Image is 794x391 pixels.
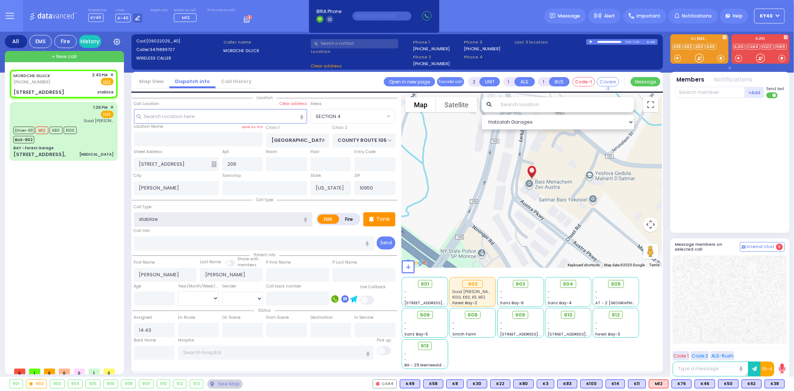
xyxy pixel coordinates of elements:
a: K38 [672,44,683,50]
label: En Route [178,315,195,321]
div: BLS [765,379,785,388]
span: SECTION 4 [316,113,341,120]
label: From Scene [266,315,289,321]
span: Sanz Bay-4 [548,300,572,306]
span: BG - 29 Merriewold S. [405,362,446,368]
div: BLS [718,379,739,388]
a: K50 [695,44,705,50]
div: 912 [173,380,186,388]
span: - [452,326,455,331]
span: 904 [563,280,573,288]
span: 913 [421,342,429,350]
label: Save as POI [242,124,263,130]
span: M12 [35,127,48,134]
div: / [632,38,633,46]
label: KJ EMS... [670,37,728,42]
span: AT - 2 [GEOGRAPHIC_DATA] [596,300,651,306]
label: [PHONE_NUMBER] [413,46,450,51]
label: Cross 1 [266,125,280,131]
label: [PHONE_NUMBER] [413,61,450,66]
span: Other building occupants [211,161,217,167]
button: Send [377,236,395,249]
div: BLS [467,379,487,388]
span: 906 [420,311,430,319]
span: + New call [52,53,77,60]
span: 909 [516,311,526,319]
h5: Message members on selected call [675,242,740,252]
div: 902 [462,280,483,288]
span: members [237,262,256,268]
div: BAY - Forest Garage [13,145,54,151]
div: K-40 [647,39,658,45]
span: [STREET_ADDRESS][PERSON_NAME] [405,300,475,306]
input: Search member [675,87,745,98]
a: CAR4 [746,44,760,50]
span: [09022025_40] [146,38,180,44]
label: Entry Code [354,149,376,155]
span: Forest Bay-3 [596,331,621,337]
div: EMS [29,35,52,48]
span: 905 [611,280,621,288]
div: K38 [765,379,785,388]
button: ALS [514,77,535,86]
a: Map View [134,78,169,85]
div: 901 [10,380,23,388]
button: 10-4 [760,362,774,376]
div: K80 [513,379,534,388]
div: 902 [26,380,47,388]
div: 904 [68,380,83,388]
button: Code 2 [691,351,709,360]
div: K14 [606,379,625,388]
label: Lines [115,8,143,13]
label: Location [311,48,410,55]
span: Send text [766,86,785,92]
label: Township [222,173,241,179]
button: Transfer call [437,77,464,86]
span: Notifications [682,13,712,19]
span: 908 [468,311,478,319]
span: - [405,357,407,362]
div: BLS [628,379,646,388]
span: K100, K80, K11, M12 [452,295,485,300]
label: Use Callback [360,284,386,290]
label: Call Info [134,228,150,234]
span: M12 [182,15,190,20]
span: - [548,295,550,300]
span: 0 [44,369,55,374]
div: K58 [423,379,443,388]
span: Clear address [311,63,342,69]
label: Pick up [377,337,391,343]
div: K76 [672,379,692,388]
span: - [405,326,407,331]
span: - [500,320,502,326]
button: Code-1 [573,77,595,86]
span: Phone 3 [464,39,512,45]
span: Phone 2 [413,54,461,60]
a: FD22 [761,44,774,50]
span: - [596,320,598,326]
div: BLS [606,379,625,388]
div: K100 [580,379,603,388]
span: K80 [50,127,63,134]
label: ZIP [354,173,360,179]
button: Notifications [714,76,753,84]
div: [STREET_ADDRESS], [13,151,66,158]
div: K50 [718,379,739,388]
span: K-40 [115,14,131,22]
span: - [405,289,407,295]
label: KJFD [731,37,790,42]
span: - [405,351,407,357]
a: KJFD [733,44,745,50]
span: Forest Bay-2 [452,300,477,306]
label: Clear address [280,101,307,107]
span: 910 [564,311,573,319]
div: BLS [446,379,464,388]
span: 1 [29,369,40,374]
button: +Add [745,87,764,98]
span: 3479889727 [150,47,175,53]
label: State [310,173,321,179]
div: 1:28 [633,38,640,46]
button: Covered [597,77,619,86]
div: BLS [513,379,534,388]
span: 912 [612,311,620,319]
